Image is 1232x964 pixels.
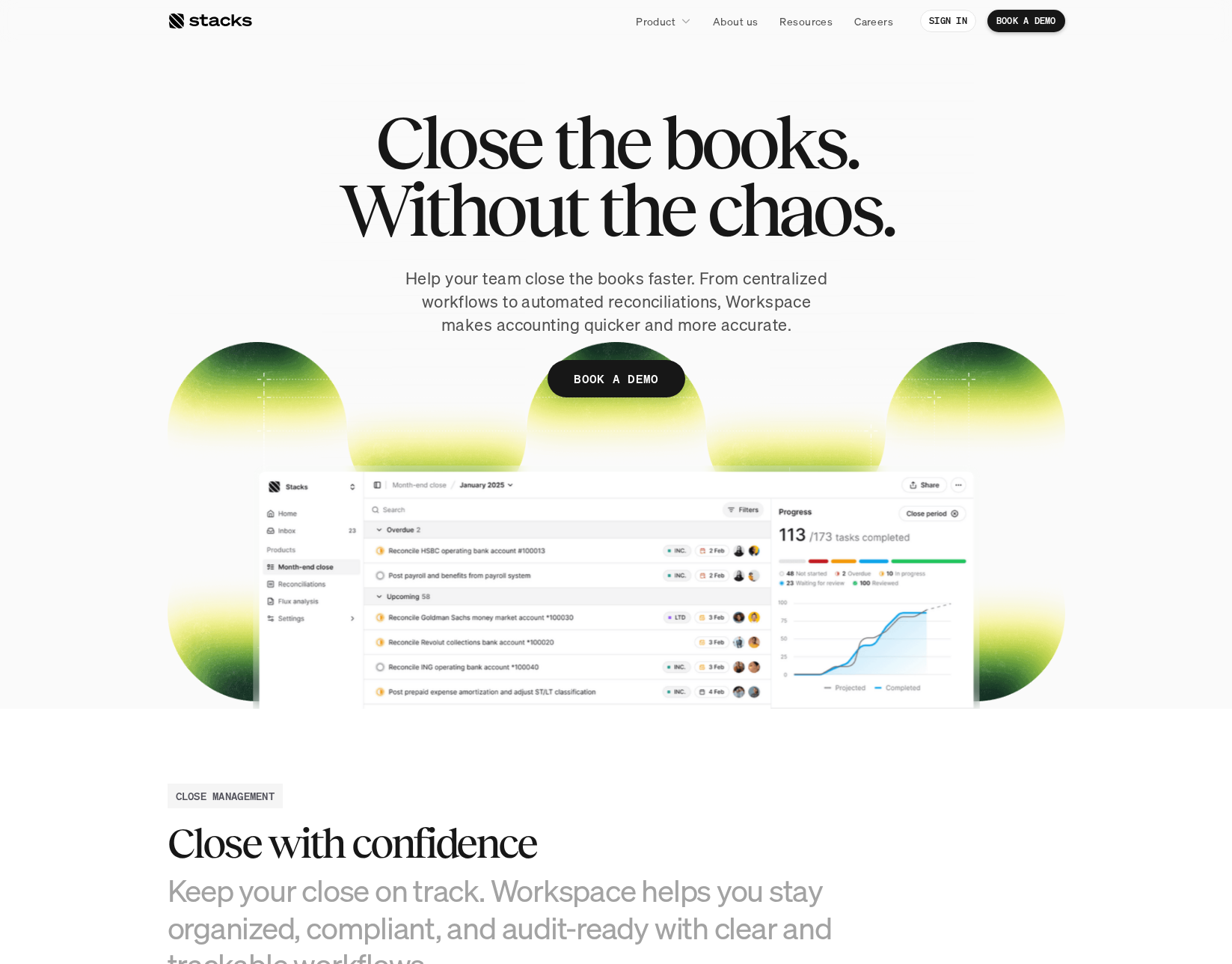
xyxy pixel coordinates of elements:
span: chaos. [707,176,894,243]
span: Without [339,176,586,243]
p: About us [713,13,758,29]
a: BOOK A DEMO [987,10,1065,32]
p: Careers [854,13,893,29]
a: Privacy Policy [177,285,242,296]
span: the [553,109,649,176]
a: BOOK A DEMO [548,360,685,397]
a: SIGN IN [920,10,976,32]
a: Careers [845,7,902,34]
p: Help your team close the books faster. From centralized workflows to automated reconciliations, W... [399,267,833,336]
span: Close [375,109,540,176]
a: About us [704,7,767,34]
p: Product [636,13,675,29]
p: SIGN IN [929,16,967,26]
span: books. [661,109,857,176]
p: Resources [779,13,833,29]
h2: Close with confidence [168,820,841,867]
p: BOOK A DEMO [574,368,659,390]
p: BOOK A DEMO [996,16,1056,26]
a: Resources [770,7,842,34]
span: the [598,176,694,243]
h2: CLOSE MANAGEMENT [176,788,275,804]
